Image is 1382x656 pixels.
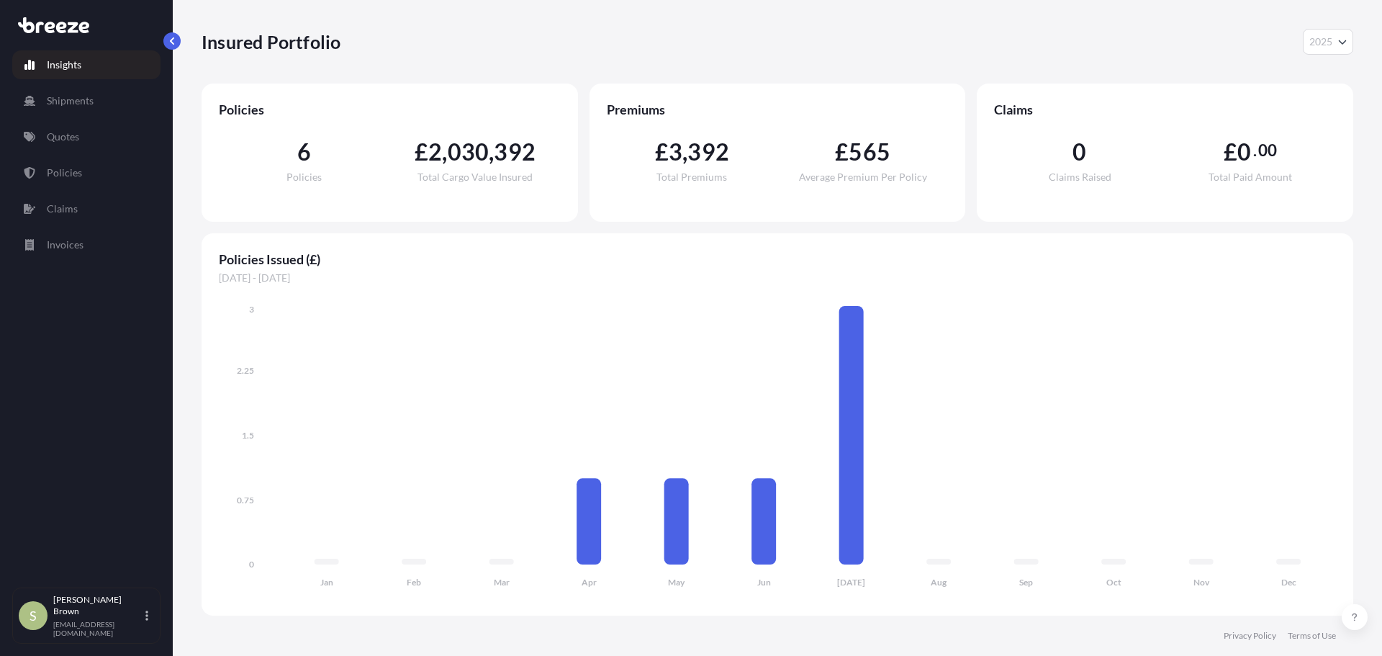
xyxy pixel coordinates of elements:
[249,559,254,570] tspan: 0
[47,58,81,72] p: Insights
[1309,35,1332,49] span: 2025
[494,577,510,588] tspan: Mar
[47,238,83,252] p: Invoices
[428,140,442,163] span: 2
[237,365,254,376] tspan: 2.25
[417,172,533,182] span: Total Cargo Value Insured
[1258,145,1277,156] span: 00
[1072,140,1086,163] span: 0
[835,140,849,163] span: £
[1193,577,1210,588] tspan: Nov
[931,577,947,588] tspan: Aug
[489,140,494,163] span: ,
[202,30,340,53] p: Insured Portfolio
[799,172,927,182] span: Average Premium Per Policy
[219,251,1336,268] span: Policies Issued (£)
[297,140,311,163] span: 6
[219,271,1336,285] span: [DATE] - [DATE]
[448,140,489,163] span: 030
[837,577,865,588] tspan: [DATE]
[12,50,161,79] a: Insights
[994,101,1336,118] span: Claims
[442,140,447,163] span: ,
[12,230,161,259] a: Invoices
[1209,172,1292,182] span: Total Paid Amount
[237,495,254,506] tspan: 0.75
[249,304,254,315] tspan: 3
[655,140,669,163] span: £
[682,140,687,163] span: ,
[30,608,37,623] span: S
[12,122,161,151] a: Quotes
[219,101,561,118] span: Policies
[12,194,161,223] a: Claims
[1049,172,1111,182] span: Claims Raised
[12,158,161,187] a: Policies
[757,577,771,588] tspan: Jun
[242,430,254,441] tspan: 1.5
[1224,630,1276,642] a: Privacy Policy
[1303,29,1353,55] button: Year Selector
[849,140,890,163] span: 565
[687,140,729,163] span: 392
[1106,577,1121,588] tspan: Oct
[1253,145,1257,156] span: .
[1237,140,1251,163] span: 0
[1224,140,1237,163] span: £
[53,620,143,637] p: [EMAIL_ADDRESS][DOMAIN_NAME]
[1281,577,1296,588] tspan: Dec
[494,140,536,163] span: 392
[1288,630,1336,642] a: Terms of Use
[47,94,94,108] p: Shipments
[53,594,143,617] p: [PERSON_NAME] Brown
[607,101,949,118] span: Premiums
[415,140,428,163] span: £
[12,86,161,115] a: Shipments
[286,172,322,182] span: Policies
[407,577,421,588] tspan: Feb
[47,202,78,216] p: Claims
[668,577,685,588] tspan: May
[582,577,597,588] tspan: Apr
[47,130,79,144] p: Quotes
[320,577,333,588] tspan: Jan
[669,140,682,163] span: 3
[47,166,82,180] p: Policies
[1019,577,1033,588] tspan: Sep
[656,172,727,182] span: Total Premiums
